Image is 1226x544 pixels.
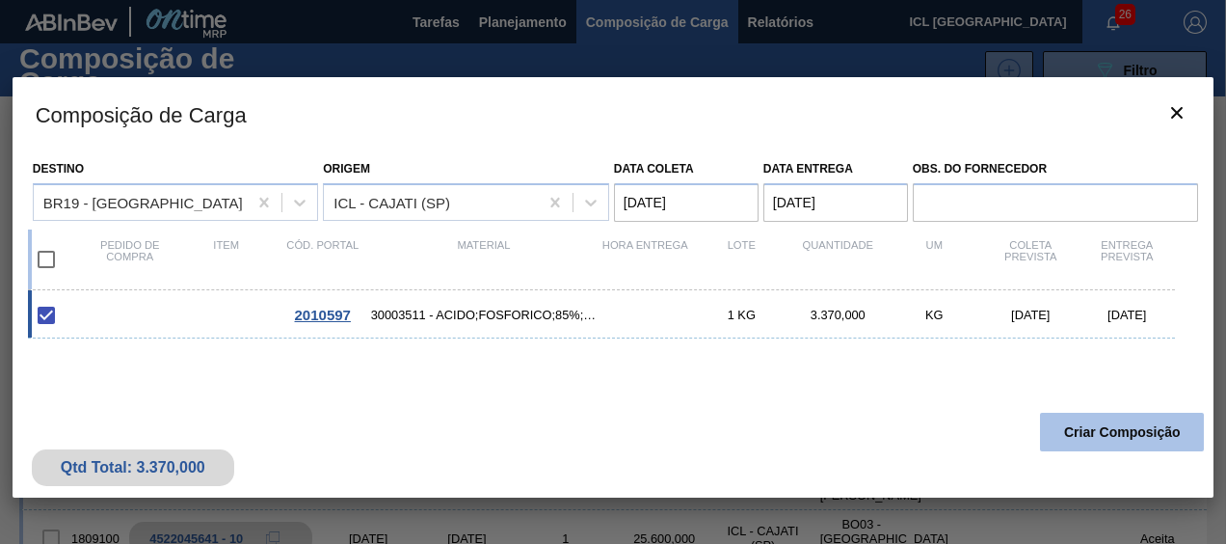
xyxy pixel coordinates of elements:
[789,308,886,322] div: 3.370,000
[1040,413,1204,451] button: Criar Composição
[913,155,1199,183] label: Obs. do Fornecedor
[275,307,371,323] div: Ir para o Pedido
[763,183,908,222] input: dd/mm/yyyy
[614,162,694,176] label: Data coleta
[371,308,598,322] span: 30003511 - ACIDO;FOSFORICO;85%;; CONTAINER
[693,239,789,280] div: Lote
[295,307,351,323] span: 2010597
[46,459,220,476] div: Qtd Total: 3.370,000
[982,308,1079,322] div: [DATE]
[178,239,275,280] div: Item
[597,239,693,280] div: Hora Entrega
[886,308,982,322] div: KG
[789,239,886,280] div: Quantidade
[614,183,759,222] input: dd/mm/yyyy
[371,239,598,280] div: Material
[333,194,450,210] div: ICL - CAJATI (SP)
[693,308,789,322] div: 1 KG
[1079,239,1175,280] div: Entrega Prevista
[886,239,982,280] div: UM
[1079,308,1175,322] div: [DATE]
[982,239,1079,280] div: Coleta Prevista
[33,162,84,176] label: Destino
[323,162,370,176] label: Origem
[82,239,178,280] div: Pedido de compra
[275,239,371,280] div: Cód. Portal
[763,162,853,176] label: Data entrega
[43,194,243,210] div: BR19 - [GEOGRAPHIC_DATA]
[13,77,1214,150] h3: Composição de Carga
